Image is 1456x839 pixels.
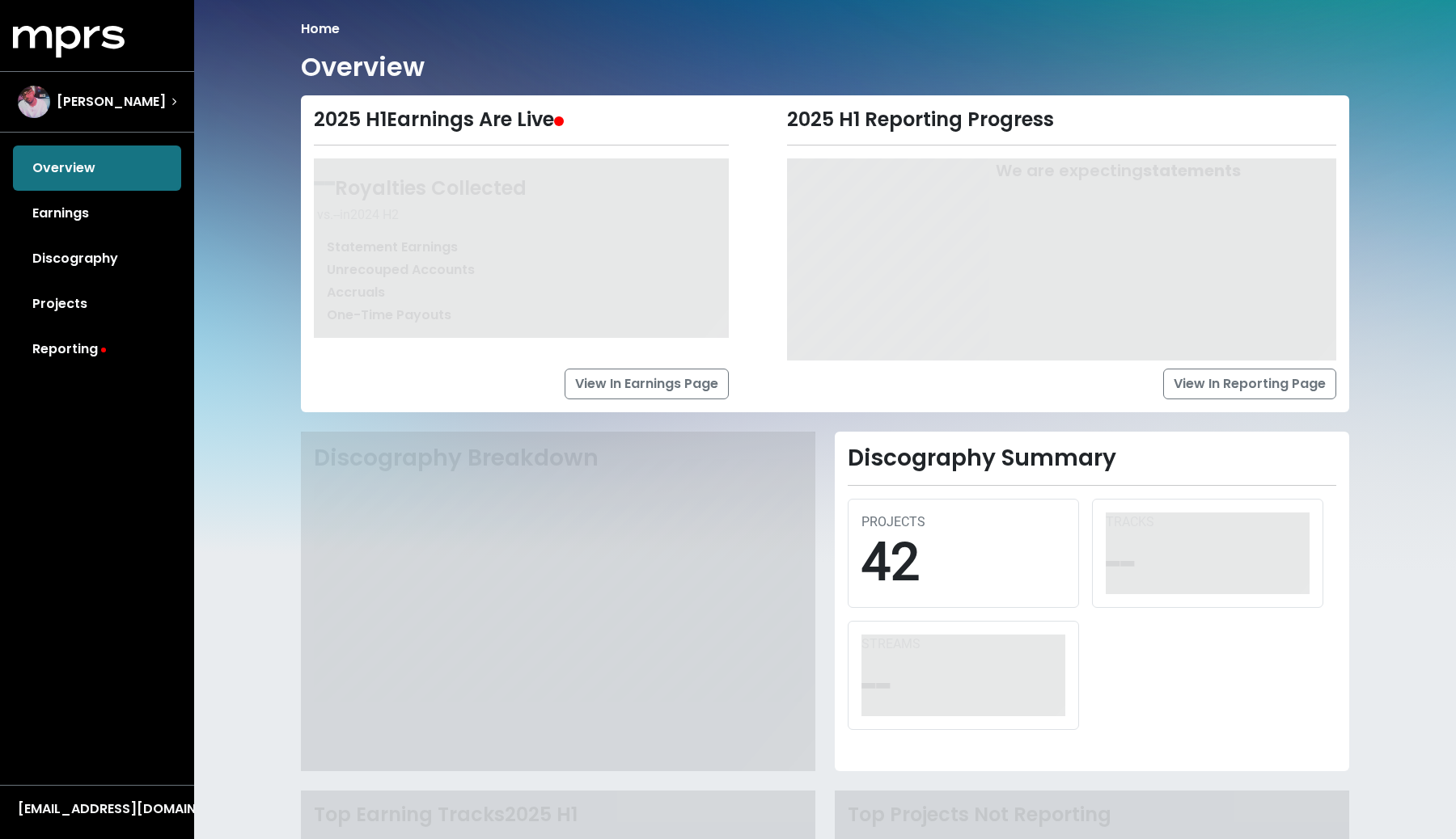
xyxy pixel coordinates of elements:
h1: Overview [301,52,425,82]
button: [EMAIL_ADDRESS][DOMAIN_NAME] [13,799,181,820]
div: [EMAIL_ADDRESS][DOMAIN_NAME] [18,799,176,819]
li: Home [301,19,340,39]
div: PROJECTS [861,512,1065,532]
a: Reporting [13,327,181,372]
h2: Discography Summary [848,445,1336,472]
div: 42 [861,532,1065,594]
div: 2025 H1 Earnings Are Live [314,108,729,132]
a: Projects [13,281,181,327]
a: View In Earnings Page [565,369,729,399]
a: View In Reporting Page [1163,369,1336,399]
div: 2025 H1 Reporting Progress [787,108,1336,132]
a: mprs logo [13,32,125,50]
img: The selected account / producer [18,86,50,118]
a: Discography [13,236,181,281]
a: Earnings [13,191,181,236]
span: [PERSON_NAME] [57,92,166,112]
nav: breadcrumb [301,19,1349,39]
